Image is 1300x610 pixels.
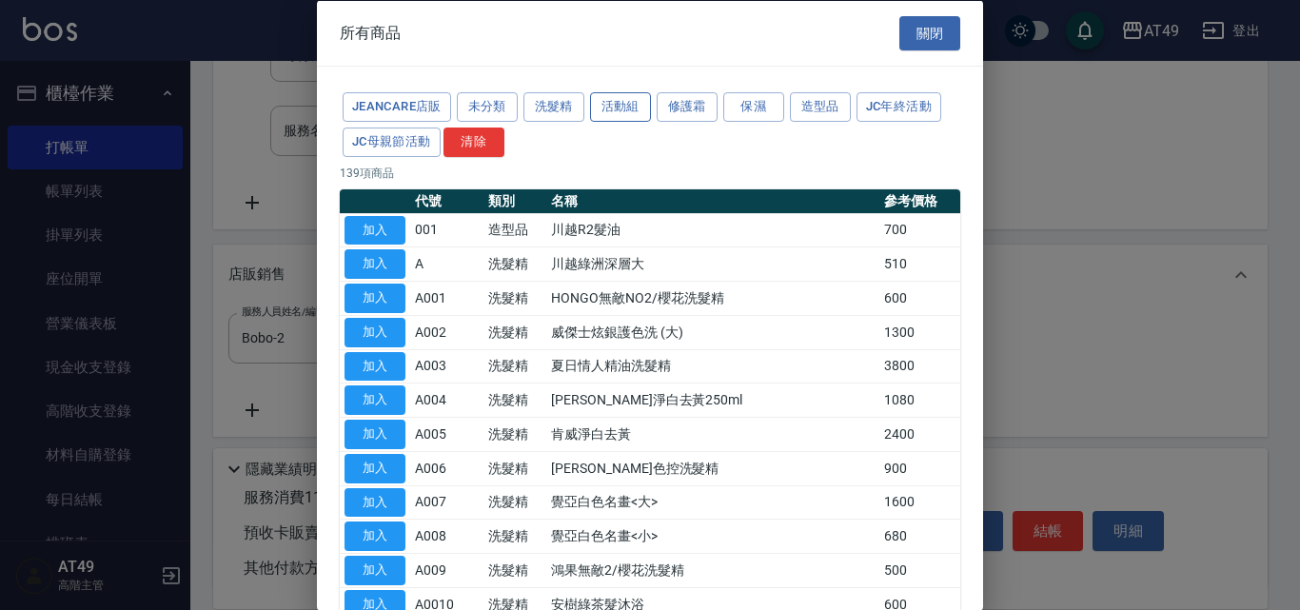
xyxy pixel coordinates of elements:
td: A001 [410,281,483,315]
button: 加入 [345,284,405,313]
button: JeanCare店販 [343,92,451,122]
td: 600 [879,281,960,315]
button: 加入 [345,521,405,551]
button: 活動組 [590,92,651,122]
td: 3800 [879,349,960,384]
button: 保濕 [723,92,784,122]
td: 1300 [879,315,960,349]
p: 139 項商品 [340,164,960,181]
th: 代號 [410,188,483,213]
td: A007 [410,485,483,520]
td: [PERSON_NAME]淨白去黃250ml [546,383,879,417]
td: 威傑士炫銀護色洗 (大) [546,315,879,349]
td: [PERSON_NAME]色控洗髮精 [546,451,879,485]
td: 洗髮精 [483,553,547,587]
td: 造型品 [483,213,547,247]
button: 未分類 [457,92,518,122]
td: A002 [410,315,483,349]
span: 所有商品 [340,23,401,42]
td: 夏日情人精油洗髮精 [546,349,879,384]
td: 洗髮精 [483,485,547,520]
button: 加入 [345,420,405,449]
button: 修護霜 [657,92,718,122]
td: A008 [410,519,483,553]
td: 洗髮精 [483,315,547,349]
td: 洗髮精 [483,519,547,553]
button: 加入 [345,556,405,585]
button: JC母親節活動 [343,127,441,156]
button: 加入 [345,487,405,517]
td: A [410,246,483,281]
td: HONGO無敵NO2/櫻花洗髮精 [546,281,879,315]
td: A004 [410,383,483,417]
button: 加入 [345,351,405,381]
td: 510 [879,246,960,281]
th: 類別 [483,188,547,213]
td: 2400 [879,417,960,451]
td: 1600 [879,485,960,520]
td: 覺亞白色名畫<大> [546,485,879,520]
td: 洗髮精 [483,383,547,417]
td: 001 [410,213,483,247]
td: 覺亞白色名畫<小> [546,519,879,553]
td: 川越綠洲深層大 [546,246,879,281]
button: 造型品 [790,92,851,122]
td: A006 [410,451,483,485]
td: 洗髮精 [483,417,547,451]
th: 參考價格 [879,188,960,213]
td: A003 [410,349,483,384]
td: 700 [879,213,960,247]
td: 1080 [879,383,960,417]
td: 川越R2髮油 [546,213,879,247]
td: 500 [879,553,960,587]
td: 鴻果無敵2/櫻花洗髮精 [546,553,879,587]
button: 加入 [345,317,405,346]
button: 清除 [443,127,504,156]
button: JC年終活動 [857,92,941,122]
td: 洗髮精 [483,451,547,485]
td: A009 [410,553,483,587]
td: 洗髮精 [483,349,547,384]
button: 加入 [345,249,405,279]
button: 加入 [345,385,405,415]
td: 900 [879,451,960,485]
td: 洗髮精 [483,246,547,281]
button: 加入 [345,215,405,245]
button: 加入 [345,453,405,482]
td: A005 [410,417,483,451]
button: 關閉 [899,15,960,50]
th: 名稱 [546,188,879,213]
td: 680 [879,519,960,553]
td: 洗髮精 [483,281,547,315]
button: 洗髮精 [523,92,584,122]
td: 肯威淨白去黃 [546,417,879,451]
